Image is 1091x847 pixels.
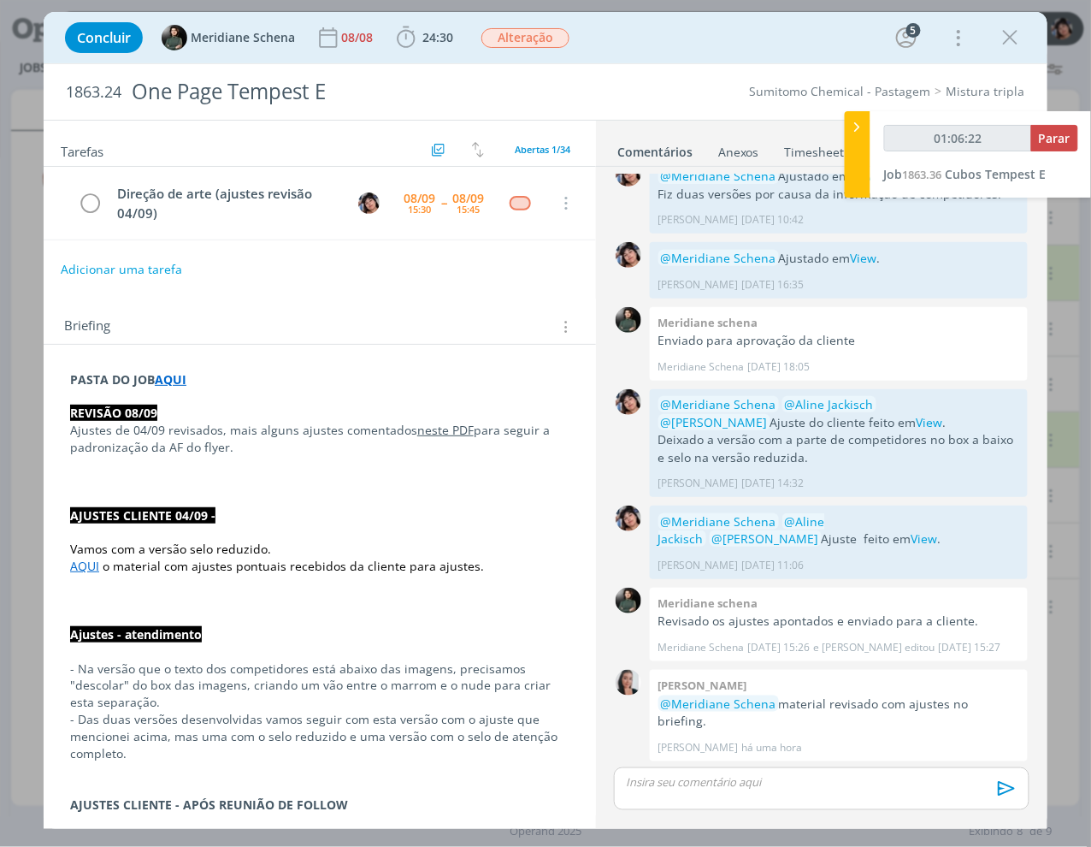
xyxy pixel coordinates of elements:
[906,23,921,38] div: 5
[457,204,480,214] div: 15:45
[1031,125,1078,151] button: Parar
[658,250,1019,267] p: Ajustado em .
[661,168,776,184] span: @Meridiane Schena
[70,422,417,438] span: Ajustes de 04/09 revisados, mais alguns ajustes comentados
[785,396,874,412] span: @Aline Jackisch
[658,168,1019,185] p: Ajustado em .
[417,422,474,438] a: neste PDF
[658,558,739,573] p: [PERSON_NAME]
[658,186,1019,203] p: Fiz duas versões por causa da informação de competidores.
[162,25,187,50] img: M
[658,740,739,755] p: [PERSON_NAME]
[742,212,805,228] span: [DATE] 10:42
[70,405,157,421] strong: REVISÃO 08/09
[661,513,776,530] span: @Meridiane Schena
[70,660,569,712] p: - Na versão que o texto dos competidores está abaixo das imagens, precisamos "descolar" do box da...
[661,414,768,430] span: @[PERSON_NAME]
[191,32,295,44] span: Meridiane Schena
[66,83,121,102] span: 1863.24
[658,332,1019,349] p: Enviado para aprovação da cliente
[946,166,1047,182] span: Cubos Tempest E
[658,315,758,330] b: Meridiane schena
[110,183,343,223] div: Direção de arte (ajustes revisão 04/09)
[903,167,942,182] span: 1863.36
[472,142,484,157] img: arrow-down-up.svg
[616,136,693,161] a: Comentários
[658,613,1019,630] p: Revisado os ajustes apontados e enviado para a cliente.
[515,143,570,156] span: Abertas 1/34
[452,192,484,204] div: 08/09
[481,28,569,48] span: Alteração
[404,192,435,204] div: 08/09
[718,144,759,161] div: Anexos
[658,513,825,547] span: @Aline Jackisch
[70,422,553,455] span: para seguir a padronização da AF do flyer.
[750,83,931,99] a: Sumitomo Chemical - Pastagem
[65,22,143,53] button: Concluir
[748,640,811,655] span: [DATE] 15:26
[658,277,739,293] p: [PERSON_NAME]
[616,242,641,268] img: E
[125,71,618,113] div: One Page Tempest E
[884,166,1047,182] a: Job1863.36Cubos Tempest E
[742,740,803,755] span: há uma hora
[742,277,805,293] span: [DATE] 16:35
[103,558,484,574] span: o material com ajustes pontuais recebidos da cliente para ajustes.
[616,670,641,696] img: C
[155,371,186,388] a: AQUI
[712,530,819,547] span: @[PERSON_NAME]
[658,212,739,228] p: [PERSON_NAME]
[911,530,938,547] a: View
[64,316,110,338] span: Briefing
[917,414,943,430] a: View
[658,696,1019,731] p: material revisado com ajustes no briefing.
[947,83,1025,99] a: Mistura tripla
[616,588,641,613] img: M
[893,24,920,51] button: 5
[70,797,348,813] strong: AJUSTES CLIENTE - APÓS REUNIÃO DE FOLLOW
[162,25,295,50] button: MMeridiane Schena
[70,558,99,574] a: AQUI
[658,396,1019,431] p: Ajuste do cliente feito em .
[661,696,776,712] span: @Meridiane Schena
[357,190,382,216] button: E
[658,595,758,611] b: Meridiane schena
[748,359,811,375] span: [DATE] 18:05
[70,371,155,388] strong: PASTA DO JOB
[784,136,846,161] a: Timesheet
[408,204,431,214] div: 15:30
[658,476,739,491] p: [PERSON_NAME]
[658,513,1019,548] p: Ajuste feito em .
[616,506,641,531] img: E
[658,678,747,693] b: [PERSON_NAME]
[661,250,776,266] span: @Meridiane Schena
[1039,130,1070,146] span: Parar
[392,24,457,51] button: 24:30
[616,161,641,187] img: E
[658,431,1019,466] p: Deixado a versão com a parte de competidores no box a baixo e selo na versão reduzida.
[44,12,1047,829] div: dialog
[70,626,202,643] strong: Ajustes - atendimento
[70,711,569,762] p: - Das duas versões desenvolvidas vamos seguir com esta versão com o ajuste que mencionei acima, m...
[70,507,215,524] strong: AJUSTES CLIENTE 04/09 -
[358,192,380,214] img: E
[851,250,877,266] a: View
[814,640,935,655] span: e [PERSON_NAME] editou
[70,541,271,557] span: Vamos com a versão selo reduzido.
[60,254,183,285] button: Adicionar uma tarefa
[661,396,776,412] span: @Meridiane Schena
[939,640,1001,655] span: [DATE] 15:27
[341,32,376,44] div: 08/08
[481,27,570,49] button: Alteração
[422,29,453,45] span: 24:30
[658,640,745,655] p: Meridiane Schena
[742,558,805,573] span: [DATE] 11:06
[61,139,103,160] span: Tarefas
[742,476,805,491] span: [DATE] 14:32
[441,197,446,209] span: --
[77,31,131,44] span: Concluir
[658,359,745,375] p: Meridiane Schena
[616,389,641,415] img: E
[616,307,641,333] img: M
